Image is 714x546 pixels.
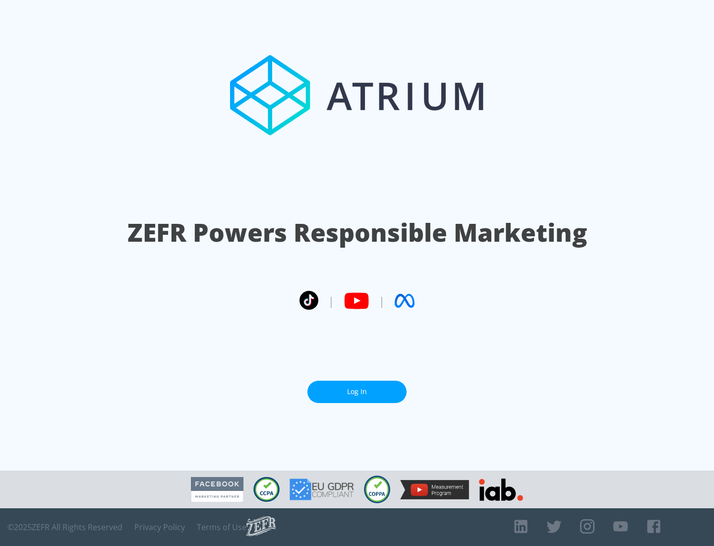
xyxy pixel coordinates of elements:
img: Facebook Marketing Partner [191,477,243,502]
span: | [328,293,334,308]
span: © 2025 ZEFR All Rights Reserved [7,522,122,532]
img: COPPA Compliant [364,476,390,503]
img: YouTube Measurement Program [400,480,469,499]
h1: ZEFR Powers Responsible Marketing [127,215,587,250]
img: CCPA Compliant [253,477,280,502]
img: IAB [479,478,523,501]
a: Terms of Use [197,522,246,532]
span: | [379,293,385,308]
img: GDPR Compliant [290,478,354,500]
a: Privacy Policy [134,522,185,532]
a: Log In [307,381,407,403]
